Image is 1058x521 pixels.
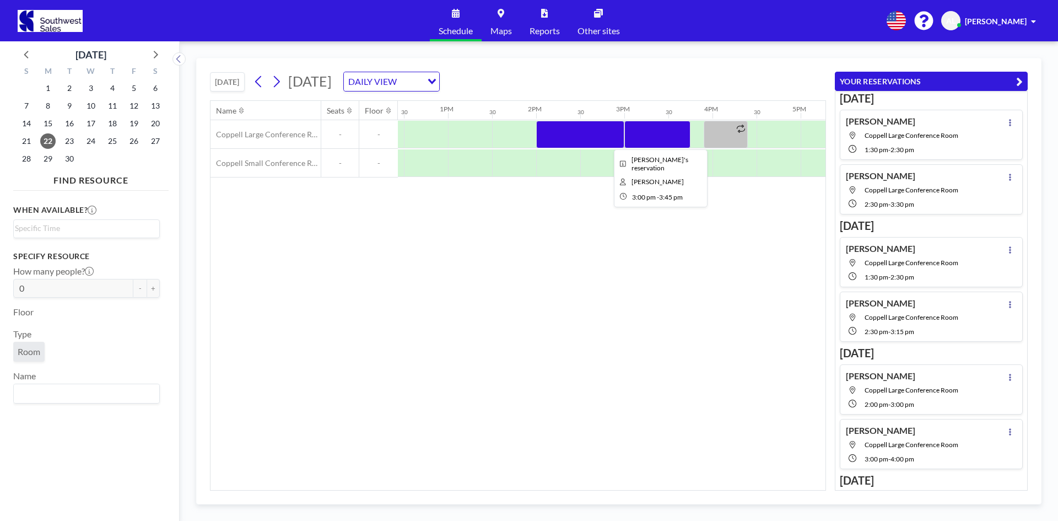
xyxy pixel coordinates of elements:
span: Sunday, September 7, 2025 [19,98,34,114]
input: Search for option [400,74,421,89]
span: 1:30 PM [865,273,888,281]
img: organization-logo [18,10,83,32]
div: 30 [754,109,760,116]
span: Sunday, September 21, 2025 [19,133,34,149]
button: YOUR RESERVATIONS [835,72,1028,91]
h4: [PERSON_NAME] [846,370,915,382]
span: - [888,327,890,336]
span: Friday, September 12, 2025 [126,98,142,114]
span: Friday, September 19, 2025 [126,116,142,131]
h4: [PERSON_NAME] [846,298,915,309]
span: - [888,200,890,208]
span: Friday, September 5, 2025 [126,80,142,96]
span: Tuesday, September 23, 2025 [62,133,77,149]
div: 30 [666,109,672,116]
span: Thursday, September 25, 2025 [105,133,120,149]
input: Search for option [15,386,153,401]
span: Wednesday, September 24, 2025 [83,133,99,149]
span: Sunday, September 14, 2025 [19,116,34,131]
label: Type [13,329,31,340]
span: Wednesday, September 10, 2025 [83,98,99,114]
span: Coppell Large Conference Room [210,130,321,139]
label: Name [13,370,36,382]
h4: [PERSON_NAME] [846,116,915,127]
button: - [133,279,147,298]
label: How many people? [13,266,94,277]
span: Wednesday, September 3, 2025 [83,80,99,96]
span: Monday, September 8, 2025 [40,98,56,114]
div: 30 [489,109,496,116]
span: Saturday, September 13, 2025 [148,98,163,114]
span: - [888,400,890,409]
span: - [321,130,359,139]
span: - [888,273,890,281]
h4: FIND RESOURCE [13,170,169,186]
div: 3PM [616,105,630,113]
input: Search for option [15,222,153,234]
div: 2PM [528,105,542,113]
span: Monday, September 22, 2025 [40,133,56,149]
h4: [PERSON_NAME] [846,425,915,436]
h3: [DATE] [840,92,1023,105]
button: + [147,279,160,298]
span: Coppell Large Conference Room [865,386,958,394]
span: AL [946,16,956,26]
div: Name [216,106,236,116]
div: F [123,65,144,79]
h3: [DATE] [840,474,1023,487]
span: Thursday, September 18, 2025 [105,116,120,131]
span: Coppell Large Conference Room [865,131,958,139]
span: Coppell Large Conference Room [865,313,958,321]
label: Floor [13,307,34,318]
span: Coppell Large Conference Room [865,186,958,194]
h3: [DATE] [840,219,1023,233]
div: 30 [577,109,584,116]
span: Thursday, September 11, 2025 [105,98,120,114]
h4: [PERSON_NAME] [846,170,915,181]
h3: Specify resource [13,251,160,261]
span: [PERSON_NAME] [965,17,1027,26]
span: Angela Lowrance [631,178,684,186]
span: Tuesday, September 2, 2025 [62,80,77,96]
div: 30 [401,109,408,116]
span: 3:30 PM [890,200,914,208]
span: Monday, September 29, 2025 [40,151,56,166]
h4: [PERSON_NAME] [846,243,915,254]
span: Schedule [439,26,473,35]
span: Saturday, September 27, 2025 [148,133,163,149]
span: Room [18,346,40,357]
span: Tuesday, September 16, 2025 [62,116,77,131]
span: Saturday, September 6, 2025 [148,80,163,96]
span: 3:00 PM [632,193,656,201]
span: Friday, September 26, 2025 [126,133,142,149]
span: Other sites [577,26,620,35]
div: 5PM [792,105,806,113]
div: S [16,65,37,79]
div: Search for option [14,220,159,237]
span: - [359,158,398,168]
span: 2:00 PM [865,400,888,409]
span: 4:00 PM [890,455,914,463]
span: 2:30 PM [865,327,888,336]
span: 3:15 PM [890,327,914,336]
div: M [37,65,59,79]
div: Search for option [14,384,159,403]
span: - [657,193,659,201]
span: Angela's reservation [631,155,688,172]
div: 1PM [440,105,454,113]
button: [DATE] [210,72,245,92]
span: Coppell Large Conference Room [865,441,958,449]
span: DAILY VIEW [346,74,399,89]
div: T [59,65,80,79]
div: T [101,65,123,79]
span: Monday, September 15, 2025 [40,116,56,131]
span: [DATE] [288,73,332,89]
span: Tuesday, September 30, 2025 [62,151,77,166]
span: Tuesday, September 9, 2025 [62,98,77,114]
span: - [359,130,398,139]
span: Wednesday, September 17, 2025 [83,116,99,131]
h3: [DATE] [840,346,1023,360]
span: Maps [490,26,512,35]
div: Floor [365,106,384,116]
span: Coppell Small Conference Room [210,158,321,168]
